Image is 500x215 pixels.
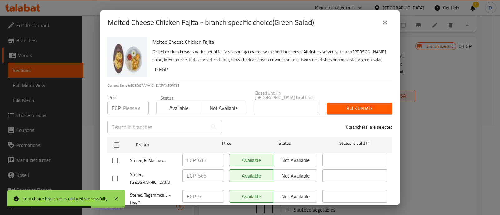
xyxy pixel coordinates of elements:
input: Please enter price [123,102,149,114]
p: Current time in [GEOGRAPHIC_DATA] is [DATE] [107,83,392,88]
span: Not available [204,104,243,113]
p: 0 branche(s) are selected [346,124,392,130]
span: Status [252,139,317,147]
h6: Melted Cheese Chicken Fajita [152,37,387,46]
button: Bulk update [327,103,392,114]
span: Price [206,139,247,147]
span: Status is valid till [322,139,387,147]
div: Item choice branches is updated successfully [22,195,107,202]
h2: Melted Cheese Chicken Fajita - branch specific choice(Green Salad) [107,17,314,27]
input: Please enter price [198,169,224,182]
p: EGP [187,172,196,179]
button: close [377,15,392,30]
h6: 0 EGP [155,65,387,74]
span: Branch [136,141,201,149]
span: Stereo, [GEOGRAPHIC_DATA]- [130,171,177,186]
button: Not available [201,102,246,114]
button: Available [156,102,201,114]
span: Bulk update [332,105,387,112]
input: Please enter price [198,190,224,203]
p: EGP [112,104,121,112]
p: Grilled chicken breasts with special fajita seasoning covered with cheddar cheese. All dishes ser... [152,48,387,64]
p: EGP [187,193,196,200]
img: Melted Cheese Chicken Fajita [107,37,147,77]
input: Search in branches [107,121,207,133]
p: EGP [187,156,196,164]
span: Stereo, El Mashaya [130,157,177,164]
input: Please enter price [198,154,224,166]
span: Stereo, Tagammoa 5 - Hay 2- [130,191,177,207]
span: Available [159,104,199,113]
